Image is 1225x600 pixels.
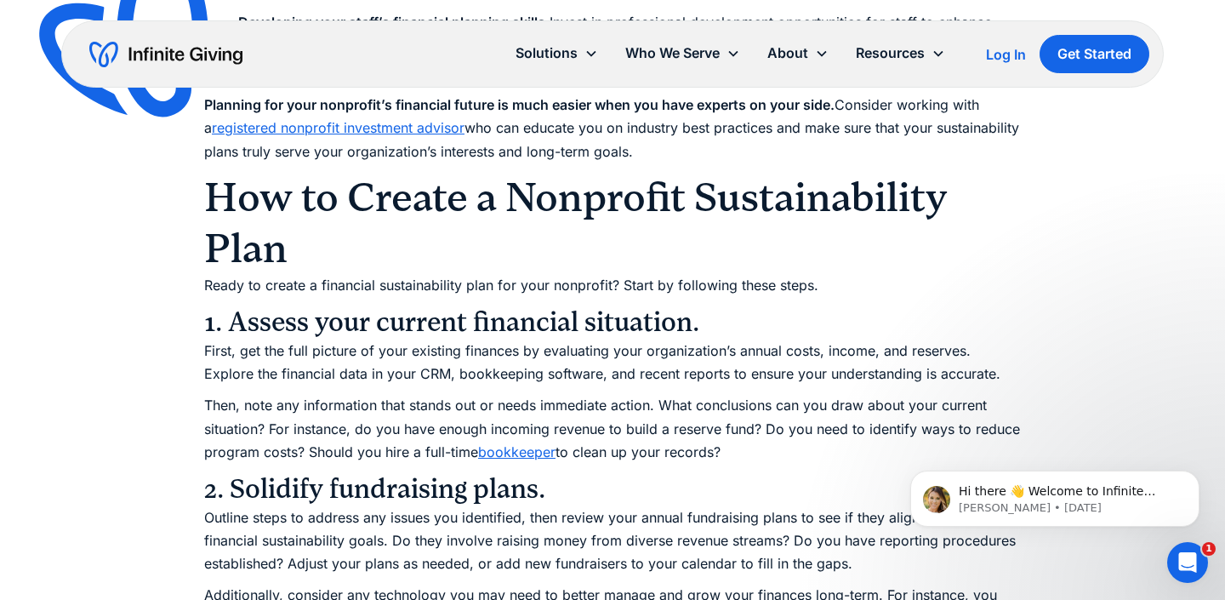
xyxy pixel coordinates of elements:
div: Resources [856,42,925,65]
a: Log In [986,44,1026,65]
a: registered nonprofit investment advisor [212,119,464,136]
p: Outline steps to address any issues you identified, then review your annual fundraising plans to ... [204,506,1021,576]
div: About [767,42,808,65]
strong: Developing your staff’s financial planning skills. [238,14,550,31]
a: Get Started [1040,35,1149,73]
div: Log In [986,48,1026,61]
strong: Planning for your nonprofit’s financial future is much easier when you have experts on your side. [204,96,835,113]
iframe: Intercom live chat [1167,542,1208,583]
p: Ready to create a financial sustainability plan for your nonprofit? Start by following these steps. [204,274,1021,297]
div: Who We Serve [625,42,720,65]
span: 1 [1202,542,1216,556]
h2: How to Create a Nonprofit Sustainability Plan [204,172,1021,274]
div: About [754,35,842,71]
a: bookkeeper [478,443,556,460]
div: Solutions [516,42,578,65]
p: Then, note any information that stands out or needs immediate action. What conclusions can you dr... [204,394,1021,464]
div: Resources [842,35,959,71]
iframe: Intercom notifications message [885,435,1225,554]
p: First, get the full picture of your existing finances by evaluating your organization’s annual co... [204,340,1021,386]
div: Solutions [502,35,612,71]
p: Consider working with a who can educate you on industry best practices and make sure that your su... [204,94,1021,163]
div: Who We Serve [612,35,754,71]
a: home [89,41,242,68]
li: Invest in professional development opportunities for staff to enhance their skills and knowledge.... [238,11,1021,81]
h3: 2. Solidify fundraising plans. [204,472,1021,506]
h3: 1. Assess your current financial situation. [204,306,1021,340]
